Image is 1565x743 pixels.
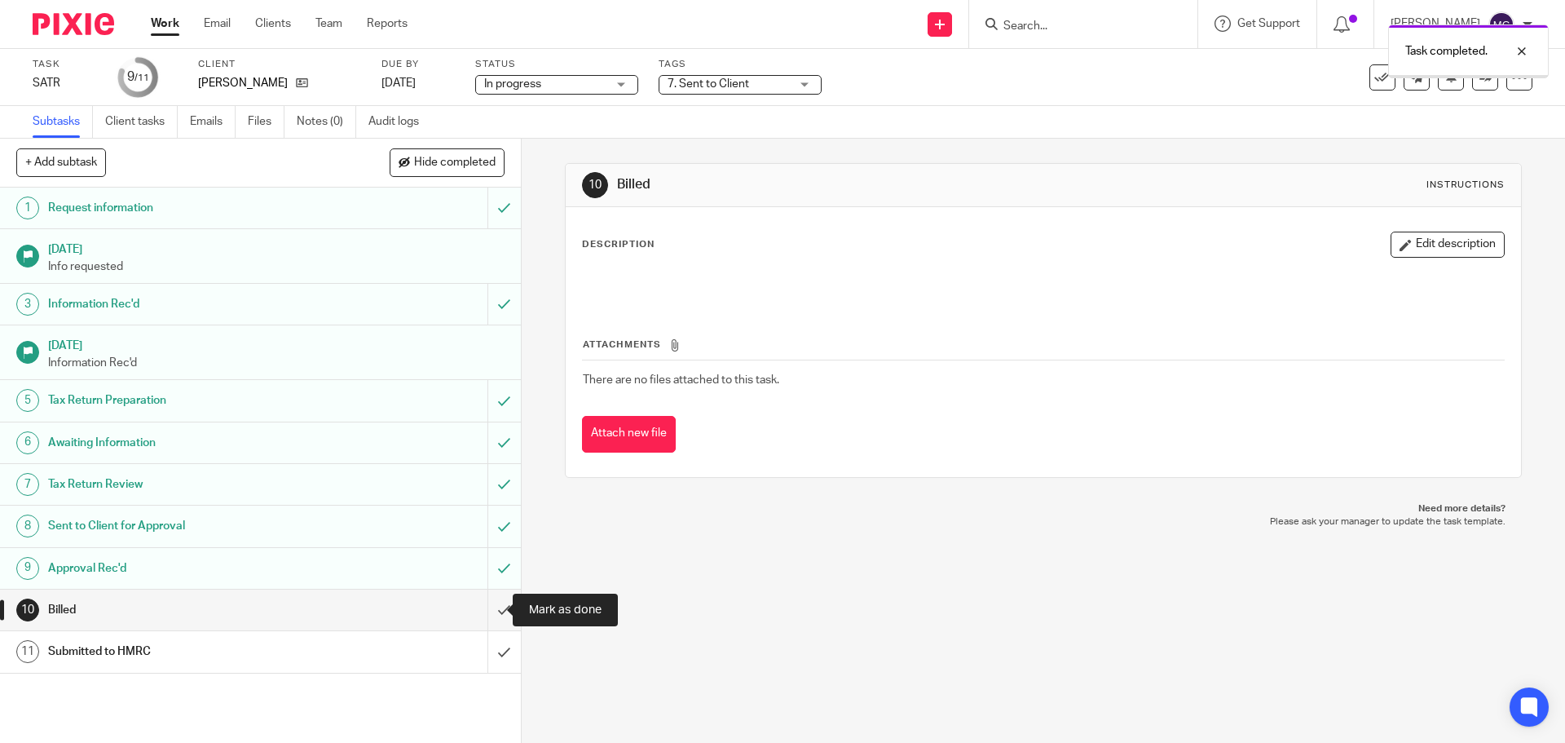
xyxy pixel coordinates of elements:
[48,355,505,371] p: Information Rec'd
[48,431,330,455] h1: Awaiting Information
[134,73,149,82] small: /11
[1391,232,1505,258] button: Edit description
[16,431,39,454] div: 6
[582,416,676,453] button: Attach new file
[367,15,408,32] a: Reports
[381,77,416,89] span: [DATE]
[581,515,1505,529] p: Please ask your manager to update the task template.
[668,78,749,90] span: 7. Sent to Client
[48,598,330,622] h1: Billed
[48,292,330,316] h1: Information Rec'd
[48,472,330,497] h1: Tax Return Review
[48,196,330,220] h1: Request information
[48,556,330,581] h1: Approval Rec'd
[16,197,39,219] div: 1
[617,176,1078,193] h1: Billed
[1426,179,1505,192] div: Instructions
[583,374,779,386] span: There are no files attached to this task.
[484,78,541,90] span: In progress
[16,473,39,496] div: 7
[48,388,330,413] h1: Tax Return Preparation
[248,106,284,138] a: Files
[33,106,93,138] a: Subtasks
[255,15,291,32] a: Clients
[198,58,361,71] label: Client
[297,106,356,138] a: Notes (0)
[151,15,179,32] a: Work
[390,148,505,176] button: Hide completed
[190,106,236,138] a: Emails
[659,58,822,71] label: Tags
[48,639,330,664] h1: Submitted to HMRC
[48,237,505,258] h1: [DATE]
[48,334,505,354] h1: [DATE]
[127,68,149,86] div: 9
[16,293,39,316] div: 3
[315,15,342,32] a: Team
[48,259,505,275] p: Info requested
[33,58,98,71] label: Task
[198,75,288,91] p: [PERSON_NAME]
[1488,11,1514,38] img: svg%3E
[414,157,496,170] span: Hide completed
[16,389,39,412] div: 5
[582,172,608,198] div: 10
[582,238,655,251] p: Description
[33,13,114,35] img: Pixie
[16,515,39,537] div: 8
[16,148,106,176] button: + Add subtask
[105,106,178,138] a: Client tasks
[48,514,330,538] h1: Sent to Client for Approval
[16,640,39,663] div: 11
[581,502,1505,515] p: Need more details?
[368,106,431,138] a: Audit logs
[204,15,231,32] a: Email
[1405,43,1488,60] p: Task completed.
[33,75,98,91] div: SATR
[16,599,39,621] div: 10
[381,58,455,71] label: Due by
[16,557,39,580] div: 9
[583,340,661,349] span: Attachments
[475,58,638,71] label: Status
